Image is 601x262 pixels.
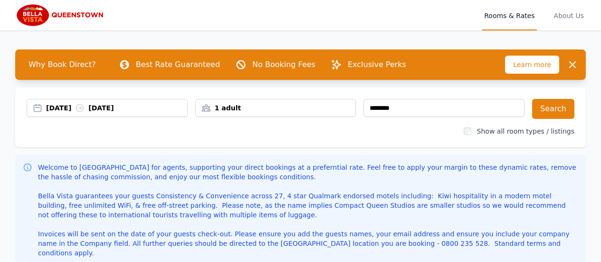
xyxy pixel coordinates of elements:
[21,55,104,74] span: Why Book Direct?
[505,56,559,74] span: Learn more
[477,127,574,135] label: Show all room types / listings
[532,99,574,119] button: Search
[136,59,220,70] p: Best Rate Guaranteed
[38,163,578,258] p: Welcome to [GEOGRAPHIC_DATA] for agents, supporting your direct bookings at a preferntial rate. F...
[348,59,406,70] p: Exclusive Perks
[252,59,315,70] p: No Booking Fees
[46,103,187,113] div: [DATE] [DATE]
[15,4,107,27] img: Bella Vista Queenstown
[196,103,356,113] div: 1 adult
